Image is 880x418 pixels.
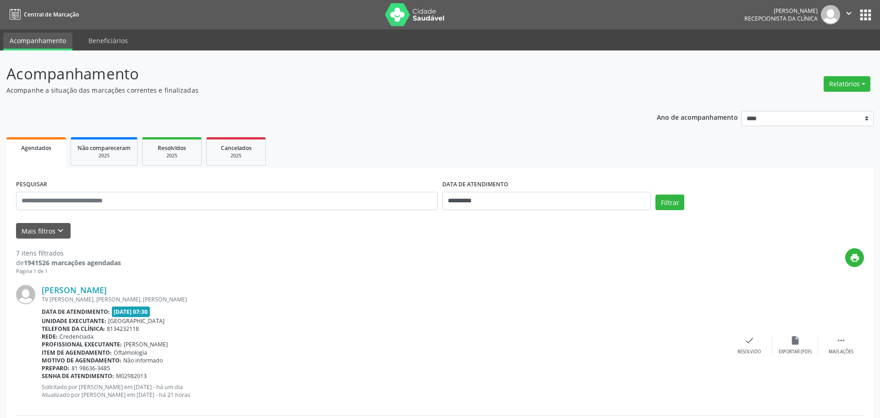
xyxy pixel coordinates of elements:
span: [GEOGRAPHIC_DATA] [108,317,165,325]
label: DATA DE ATENDIMENTO [442,178,508,192]
p: Acompanhamento [6,62,613,85]
span: Não informado [123,357,163,364]
span: Recepcionista da clínica [744,15,818,22]
span: Não compareceram [77,144,131,152]
label: PESQUISAR [16,178,47,192]
div: Página 1 de 1 [16,268,121,275]
i: print [850,253,860,263]
b: Unidade executante: [42,317,106,325]
i:  [844,8,854,18]
span: Resolvidos [158,144,186,152]
div: Mais ações [829,349,853,355]
b: Senha de atendimento: [42,372,114,380]
span: 81 98636-3485 [71,364,110,372]
div: TV [PERSON_NAME], [PERSON_NAME], [PERSON_NAME] [42,295,726,303]
i:  [836,335,846,346]
div: Exportar (PDF) [779,349,812,355]
div: 2025 [149,152,195,159]
p: Ano de acompanhamento [657,111,738,123]
b: Preparo: [42,364,70,372]
a: Beneficiários [82,33,134,49]
img: img [16,285,35,304]
a: Central de Marcação [6,7,79,22]
div: de [16,258,121,268]
a: [PERSON_NAME] [42,285,107,295]
span: Agendados [21,144,51,152]
span: [DATE] 07:30 [112,307,150,317]
div: 2025 [77,152,131,159]
button:  [840,5,858,24]
a: Acompanhamento [3,33,72,50]
b: Item de agendamento: [42,349,112,357]
span: 8134232118 [107,325,139,333]
span: Oftalmologia [114,349,147,357]
b: Motivo de agendamento: [42,357,121,364]
i: check [744,335,754,346]
b: Telefone da clínica: [42,325,105,333]
span: Credenciada [60,333,93,340]
b: Rede: [42,333,58,340]
b: Profissional executante: [42,340,122,348]
button: apps [858,7,874,23]
span: [PERSON_NAME] [124,340,168,348]
p: Solicitado por [PERSON_NAME] em [DATE] - há um dia Atualizado por [PERSON_NAME] em [DATE] - há 21... [42,383,726,399]
button: print [845,248,864,267]
i: insert_drive_file [790,335,800,346]
button: Relatórios [824,76,870,92]
div: 7 itens filtrados [16,248,121,258]
div: Resolvido [737,349,761,355]
img: img [821,5,840,24]
b: Data de atendimento: [42,308,110,316]
span: Central de Marcação [24,11,79,18]
span: Cancelados [221,144,252,152]
p: Acompanhe a situação das marcações correntes e finalizadas [6,85,613,95]
strong: 1941526 marcações agendadas [24,258,121,267]
div: [PERSON_NAME] [744,7,818,15]
span: M02982013 [116,372,147,380]
button: Mais filtroskeyboard_arrow_down [16,223,71,239]
button: Filtrar [655,195,684,210]
div: 2025 [213,152,259,159]
i: keyboard_arrow_down [55,226,66,236]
